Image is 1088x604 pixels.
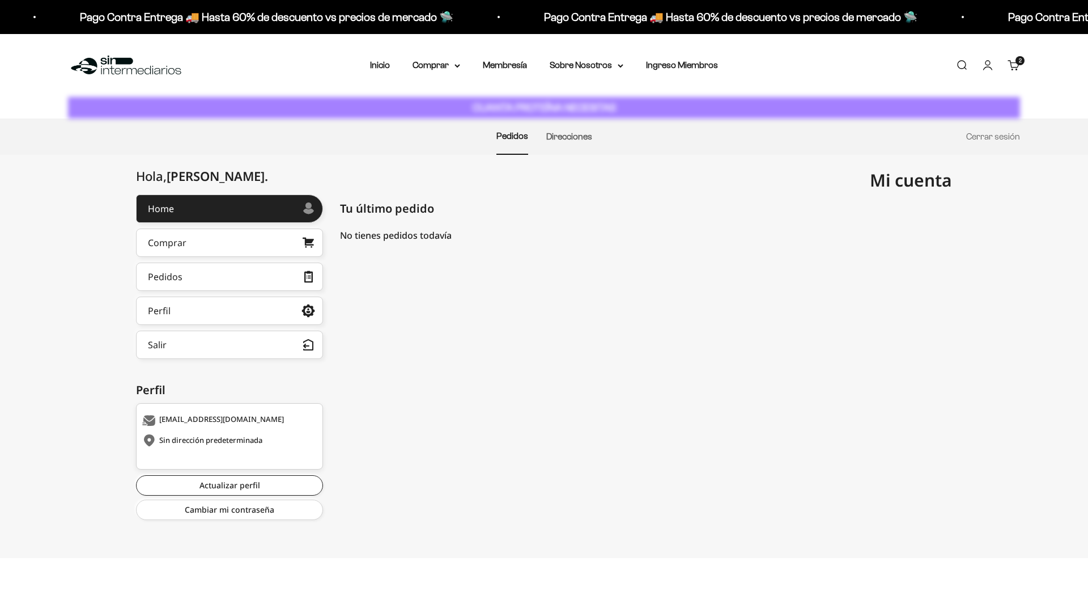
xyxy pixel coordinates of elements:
a: Pedidos [136,263,323,291]
summary: Comprar [413,58,460,73]
button: Salir [136,331,323,359]
a: Membresía [483,60,527,70]
div: Salir [148,340,167,349]
a: Pedidos [496,131,528,141]
p: Pago Contra Entrega 🚚 Hasta 60% de descuento vs precios de mercado 🛸 [79,8,452,26]
div: Comprar [148,238,186,247]
p: Pago Contra Entrega 🚚 Hasta 60% de descuento vs precios de mercado 🛸 [543,8,916,26]
span: [PERSON_NAME] [167,167,268,184]
a: Inicio [370,60,390,70]
a: Home [136,195,323,223]
a: Actualizar perfil [136,475,323,496]
div: Perfil [136,382,323,399]
span: . [265,167,268,184]
a: Direcciones [546,132,592,141]
div: Perfil [148,306,171,315]
summary: Sobre Nosotros [550,58,623,73]
span: Mi cuenta [870,168,952,192]
div: Home [148,204,174,213]
span: 2 [1019,58,1022,64]
a: Comprar [136,229,323,257]
div: [EMAIL_ADDRESS][DOMAIN_NAME] [142,415,314,426]
a: Cambiar mi contraseña [136,500,323,520]
div: No tienes pedidos todavía [340,229,952,242]
div: Sin dirección predeterminada [142,435,314,446]
div: Hola, [136,169,268,183]
div: Pedidos [148,272,182,281]
a: Perfil [136,297,323,325]
span: Tu último pedido [340,200,434,217]
a: Cerrar sesión [966,132,1020,141]
a: Ingreso Miembros [646,60,718,70]
strong: CUANTA PROTEÍNA NECESITAS [473,102,616,113]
